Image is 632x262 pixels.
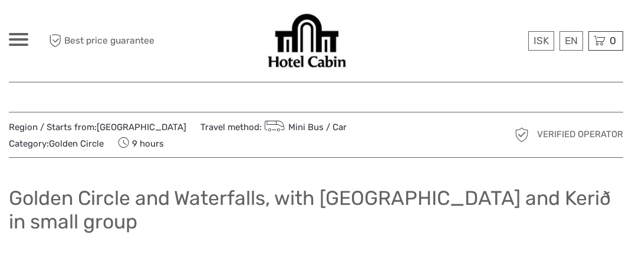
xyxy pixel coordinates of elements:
[537,128,623,141] span: Verified Operator
[9,186,623,234] h1: Golden Circle and Waterfalls, with [GEOGRAPHIC_DATA] and Kerið in small group
[512,125,531,144] img: verified_operator_grey_128.png
[46,31,163,51] span: Best price guarantee
[559,31,583,51] div: EN
[49,138,104,149] a: Golden Circle
[262,122,347,132] a: Mini Bus / Car
[608,35,618,47] span: 0
[200,118,347,135] span: Travel method:
[118,135,164,151] span: 9 hours
[97,122,186,132] a: [GEOGRAPHIC_DATA]
[534,35,549,47] span: ISK
[9,121,186,134] span: Region / Starts from:
[9,138,104,150] span: Category:
[265,12,349,70] img: Our services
